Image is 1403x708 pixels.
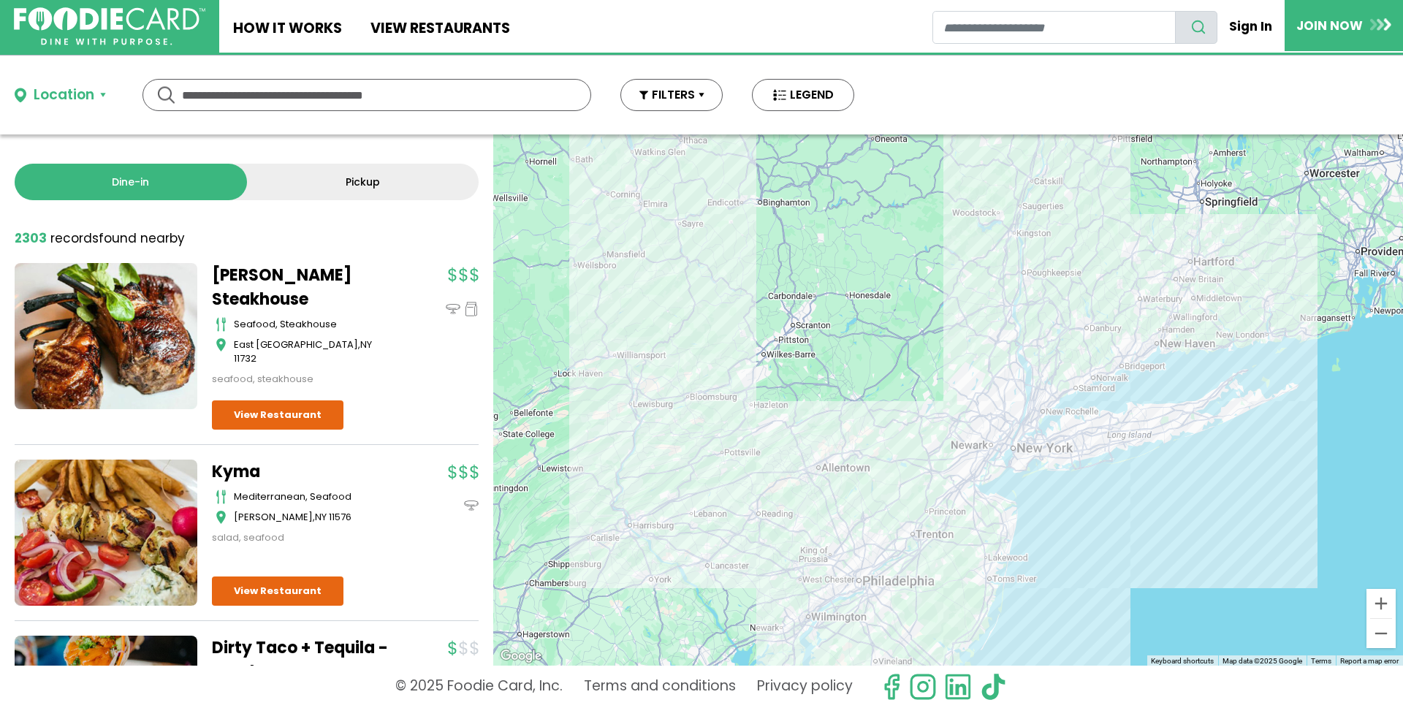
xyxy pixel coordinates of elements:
[15,164,247,200] a: Dine-in
[446,302,460,316] img: dinein_icon.svg
[1366,589,1396,618] button: Zoom in
[1175,11,1217,44] button: search
[497,647,545,666] img: Google
[360,338,372,351] span: NY
[234,351,256,365] span: 11732
[315,510,327,524] span: NY
[234,490,395,504] div: mediterranean, seafood
[234,338,358,351] span: East [GEOGRAPHIC_DATA]
[212,460,395,484] a: Kyma
[234,510,313,524] span: [PERSON_NAME]
[395,673,563,701] p: © 2025 Foodie Card, Inc.
[878,673,905,701] svg: check us out on facebook
[1223,657,1302,665] span: Map data ©2025 Google
[1340,657,1399,665] a: Report a map error
[212,530,395,545] div: salad, seafood
[497,647,545,666] a: Open this area in Google Maps (opens a new window)
[584,673,736,701] a: Terms and conditions
[234,317,395,332] div: seafood, steakhouse
[464,302,479,316] img: pickup_icon.svg
[34,85,94,106] div: Location
[212,636,395,684] a: Dirty Taco + Tequila - Patchogue
[620,79,723,111] button: FILTERS
[216,338,227,352] img: map_icon.svg
[757,673,853,701] a: Privacy policy
[752,79,854,111] button: LEGEND
[216,510,227,525] img: map_icon.svg
[1366,619,1396,648] button: Zoom out
[216,490,227,504] img: cutlery_icon.svg
[234,510,395,525] div: ,
[464,498,479,513] img: dinein_icon.svg
[247,164,479,200] a: Pickup
[212,576,343,606] a: View Restaurant
[979,673,1007,701] img: tiktok.svg
[15,229,47,247] strong: 2303
[50,229,99,247] span: records
[212,263,395,311] a: [PERSON_NAME] Steakhouse
[932,11,1176,44] input: restaurant search
[329,510,351,524] span: 11576
[944,673,972,701] img: linkedin.svg
[1311,657,1331,665] a: Terms
[15,229,185,248] div: found nearby
[212,400,343,430] a: View Restaurant
[216,317,227,332] img: cutlery_icon.svg
[14,7,205,46] img: FoodieCard; Eat, Drink, Save, Donate
[15,85,106,106] button: Location
[1217,10,1285,42] a: Sign In
[234,338,395,366] div: ,
[1151,656,1214,666] button: Keyboard shortcuts
[212,372,395,387] div: seafood, steakhouse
